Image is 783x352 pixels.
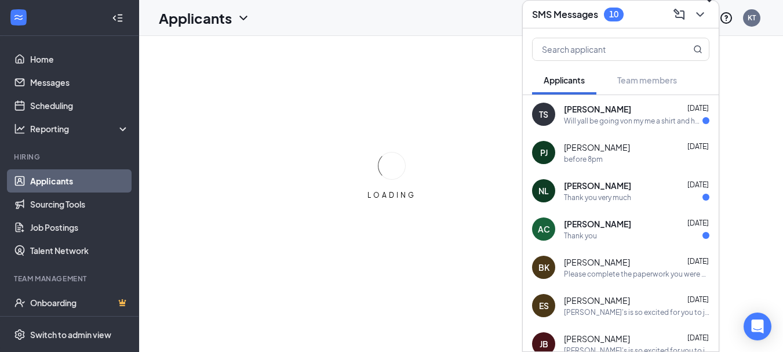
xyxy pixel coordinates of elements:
[14,274,127,284] div: Team Management
[159,8,232,28] h1: Applicants
[30,169,129,193] a: Applicants
[30,314,129,338] a: TeamCrown
[564,180,631,191] span: [PERSON_NAME]
[564,193,631,202] div: Thank you very much
[30,71,129,94] a: Messages
[30,123,130,135] div: Reporting
[538,185,549,197] div: NL
[564,256,630,268] span: [PERSON_NAME]
[693,8,707,21] svg: ChevronDown
[687,257,709,266] span: [DATE]
[14,152,127,162] div: Hiring
[540,147,548,158] div: PJ
[30,291,129,314] a: OnboardingCrown
[691,5,709,24] button: ChevronDown
[236,11,250,25] svg: ChevronDown
[30,329,111,340] div: Switch to admin view
[687,333,709,342] span: [DATE]
[670,5,689,24] button: ComposeMessage
[539,108,548,120] div: TS
[564,295,630,306] span: [PERSON_NAME]
[14,123,26,135] svg: Analysis
[564,154,603,164] div: before 8pm
[539,300,549,311] div: ES
[30,48,129,71] a: Home
[564,269,709,279] div: Please complete the paperwork you were emailed from Paycor on 8/18 ASAP
[672,8,686,21] svg: ComposeMessage
[30,193,129,216] a: Sourcing Tools
[693,45,702,54] svg: MagnifyingGlass
[617,75,677,85] span: Team members
[30,239,129,262] a: Talent Network
[538,262,549,273] div: BK
[687,142,709,151] span: [DATE]
[363,190,421,200] div: LOADING
[609,9,618,19] div: 10
[564,333,630,344] span: [PERSON_NAME]
[30,94,129,117] a: Scheduling
[564,116,702,126] div: Will yall be going von my me a shirt and hat [DATE] or do I need to buy a black shirt and wear a hat
[30,216,129,239] a: Job Postings
[538,223,550,235] div: AC
[564,103,631,115] span: [PERSON_NAME]
[564,141,630,153] span: [PERSON_NAME]
[564,218,631,230] span: [PERSON_NAME]
[13,12,24,23] svg: WorkstreamLogo
[687,295,709,304] span: [DATE]
[533,38,670,60] input: Search applicant
[719,11,733,25] svg: QuestionInfo
[112,12,123,24] svg: Collapse
[544,75,585,85] span: Applicants
[532,8,598,21] h3: SMS Messages
[744,313,771,340] div: Open Intercom Messenger
[14,329,26,340] svg: Settings
[564,307,709,317] div: [PERSON_NAME]'s is so excited for you to join our team! Do you know anyone else who might be inte...
[687,180,709,189] span: [DATE]
[564,231,597,241] div: Thank you
[748,13,756,23] div: KT
[687,219,709,227] span: [DATE]
[540,338,548,350] div: JB
[687,104,709,113] span: [DATE]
